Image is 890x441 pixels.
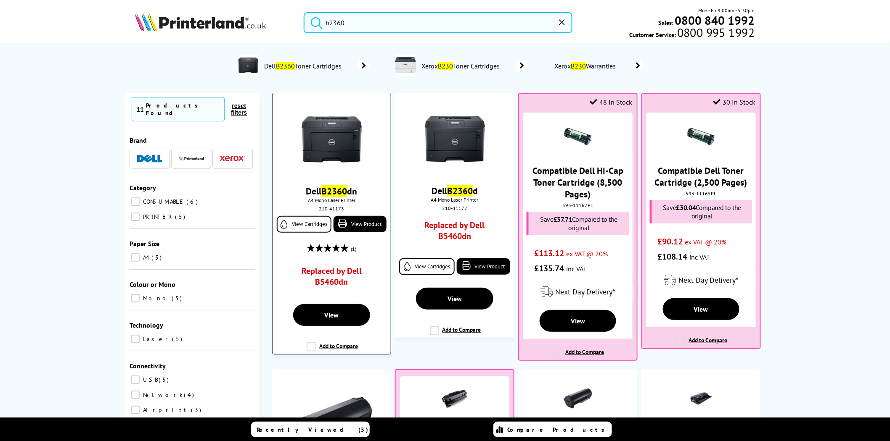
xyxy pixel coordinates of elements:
[448,294,462,303] span: View
[694,305,708,313] span: View
[130,136,147,144] span: Brand
[553,62,620,70] span: Xerox Warranties
[676,29,755,37] span: 0800 995 1992
[554,215,572,223] span: £37.71
[135,13,266,31] img: Printerland Logo
[141,294,171,302] span: Mono
[131,253,140,262] input: A4 5
[130,184,156,192] span: Category
[399,197,510,203] span: A4 Mono Laser Printer
[650,200,752,223] div: Save Compared to the original
[629,29,755,39] span: Customer Service:
[689,253,710,261] span: inc VAT
[131,406,140,414] input: Airprint 3
[307,342,358,358] label: Add to Compare
[676,336,727,352] label: Add to Compare
[257,426,368,433] span: Recently Viewed (5)
[184,391,196,399] span: 4
[657,251,687,262] span: £108.14
[566,249,608,258] span: ex VAT @ 20%
[131,197,140,206] input: CONSUMABLE 6
[527,212,629,235] div: Save Compared to the original
[440,385,469,414] img: 28332360-small.jpg
[555,287,615,297] span: Next Day Delivery*
[225,102,253,116] button: reset filters
[430,326,481,342] label: Add to Compare
[676,203,696,212] span: £30.04
[130,280,175,289] span: Colour or Mono
[321,185,347,197] mark: B2360
[136,105,144,113] span: 11
[131,391,140,399] input: Network 4
[395,55,416,76] img: B230V_DNI-conspage.jpg
[131,213,140,221] input: PRINTER 5
[324,311,339,319] span: View
[553,348,604,364] label: Add to Compare
[130,362,166,370] span: Connectivity
[571,317,585,325] span: View
[179,156,204,160] img: Printerland
[534,248,564,259] span: £113.12
[334,216,387,232] a: View Product
[532,165,623,200] a: Compatible Dell Hi-Cap Toner Cartridge (8,500 Pages)
[172,335,184,343] span: 5
[131,294,140,302] input: Mono 5
[663,298,739,320] a: View
[141,406,190,414] span: Airprint
[525,202,630,208] div: 593-11167PL
[411,220,499,246] a: Replaced by Dell B5460dn
[432,185,478,197] a: DellB2360d
[655,165,747,188] a: Compatible Dell Toner Cartridge (2,500 Pages)
[186,198,200,205] span: 6
[571,62,586,70] mark: B230
[675,13,755,28] b: 0800 840 1992
[420,55,528,77] a: XeroxB230Toner Cartridges
[649,190,753,197] div: 593-11165PL
[146,102,220,117] div: Products Found
[399,258,454,275] a: View Cartridges
[657,236,683,247] span: £90.12
[351,241,356,257] span: (1)
[141,213,174,220] span: PRINTER
[159,376,171,383] span: 5
[220,155,245,161] img: Xerox
[276,62,295,70] mark: B2360
[251,422,370,437] a: Recently Viewed (5)
[238,55,259,76] img: DELL-B2360.jpg
[438,62,453,70] mark: B230
[130,239,159,248] span: Paper Size
[277,197,387,203] span: A4 Mono Laser Printer
[130,321,163,329] span: Technology
[699,6,755,14] span: Mon - Fri 9:00am - 5:30pm
[523,280,632,304] div: modal_delivery
[131,375,140,384] input: USB 5
[534,263,564,274] span: £135.74
[306,185,357,197] a: DellB2360dn
[540,310,616,332] a: View
[686,121,716,150] img: 28112361-small.jpg
[135,13,293,33] a: Printerland Logo
[401,205,508,211] div: 210-41172
[566,265,587,273] span: inc VAT
[553,60,644,72] a: XeroxB230Warranties
[263,55,370,77] a: DellB2360Toner Cartridges
[416,288,493,310] a: View
[263,62,345,70] span: Dell Toner Cartridges
[277,216,331,233] a: View Cartridges
[141,376,158,383] span: USB
[151,254,164,261] span: 5
[141,391,183,399] span: Network
[304,12,572,33] input: Search product or brand
[423,108,486,171] img: dellb2360dnfrontland.jpg
[175,213,187,220] span: 5
[420,62,503,70] span: Xerox Toner Cartridges
[678,275,738,285] span: Next Day Delivery*
[300,108,363,171] img: dellb2360dnfrontland.jpg
[590,98,633,106] div: 48 In Stock
[279,205,384,212] div: 210-41173
[141,254,151,261] span: A4
[191,406,203,414] span: 3
[493,422,612,437] a: Compare Products
[288,265,376,291] a: Replaced by Dell B5460dn
[141,335,171,343] span: Laser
